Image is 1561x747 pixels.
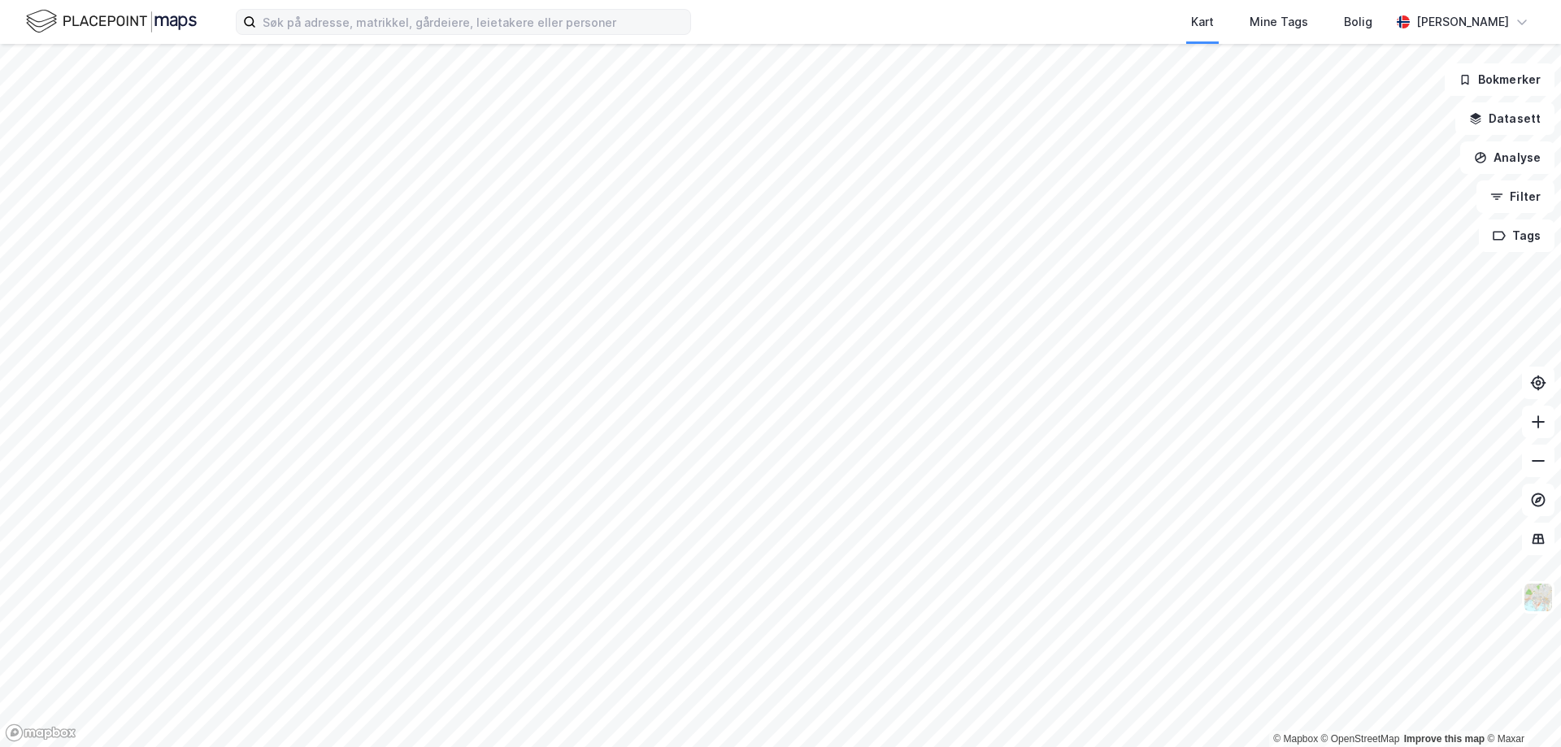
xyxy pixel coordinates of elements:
img: Z [1523,582,1554,613]
div: Kart [1191,12,1214,32]
div: [PERSON_NAME] [1416,12,1509,32]
button: Analyse [1460,141,1554,174]
a: Improve this map [1404,733,1485,745]
div: Bolig [1344,12,1372,32]
div: Mine Tags [1250,12,1308,32]
a: Mapbox homepage [5,723,76,742]
a: OpenStreetMap [1321,733,1400,745]
button: Tags [1479,219,1554,252]
button: Bokmerker [1445,63,1554,96]
button: Filter [1476,180,1554,213]
a: Mapbox [1273,733,1318,745]
iframe: Chat Widget [1480,669,1561,747]
img: logo.f888ab2527a4732fd821a326f86c7f29.svg [26,7,197,36]
input: Søk på adresse, matrikkel, gårdeiere, leietakere eller personer [256,10,690,34]
button: Datasett [1455,102,1554,135]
